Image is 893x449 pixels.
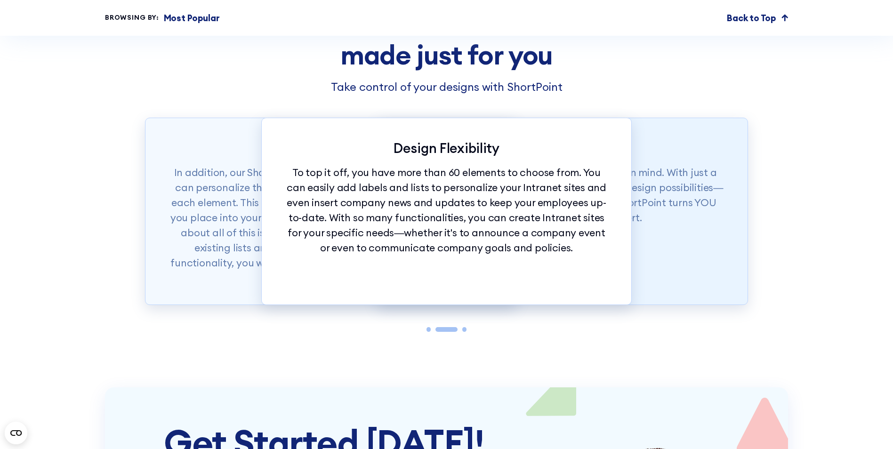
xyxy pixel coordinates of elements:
[284,165,609,256] p: To top it off, you have more than 60 elements to choose from. You can easily add labels and lists...
[145,10,748,69] h2: SharePoint elements made just for you
[168,140,493,156] p: Quick Customizations
[727,11,788,24] a: Back to Top
[284,140,609,156] p: Design Flexibility
[145,79,748,96] h3: Take control of your designs with ShortPoint
[846,404,893,449] iframe: Chat Widget
[168,165,493,286] p: In addition, our SharePoint elements can be easily customized. You can personalize the style, siz...
[5,422,27,444] button: Open CMP widget
[105,13,159,23] div: Browsing by:
[164,11,220,24] p: Most Popular
[727,11,776,24] p: Back to Top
